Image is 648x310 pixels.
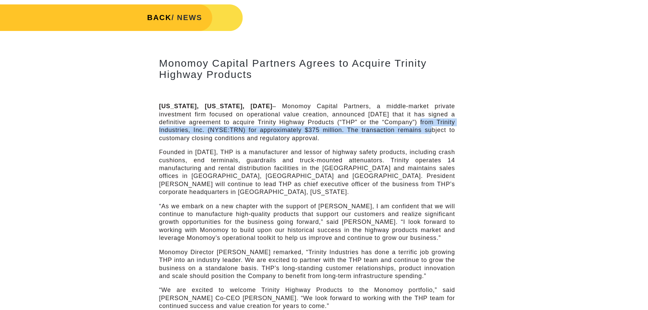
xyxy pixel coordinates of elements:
p: Monomoy Director [PERSON_NAME] remarked, “Trinity Industries has done a terrific job growing THP ... [159,248,455,280]
strong: [US_STATE], [US_STATE], [DATE] [159,103,273,110]
h2: Monomoy Capital Partners Agrees to Acquire Trinity Highway Products [159,58,455,80]
p: Founded in [DATE], THP is a manufacturer and lessor of highway safety products, including crash c... [159,148,455,196]
p: – Monomoy Capital Partners, a middle-market private investment firm focused on operational value ... [159,102,455,142]
a: BACK [147,13,172,22]
p: “We are excited to welcome Trinity Highway Products to the Monomoy portfolio,” said [PERSON_NAME]... [159,286,455,310]
strong: / NEWS [147,13,202,22]
p: “As we embark on a new chapter with the support of [PERSON_NAME], I am confident that we will con... [159,202,455,242]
